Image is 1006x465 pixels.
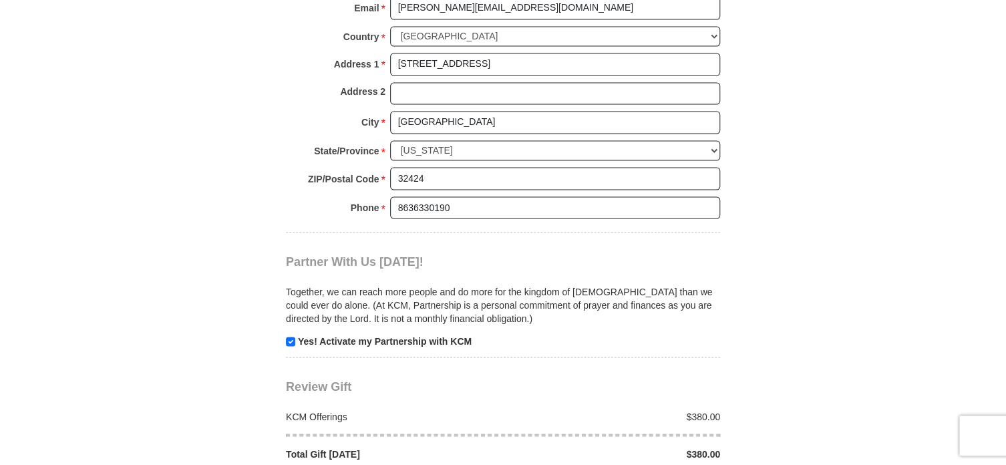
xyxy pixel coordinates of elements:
[343,27,379,46] strong: Country
[361,113,379,132] strong: City
[503,447,727,460] div: $380.00
[286,255,424,268] span: Partner With Us [DATE]!
[503,410,727,423] div: $380.00
[314,142,379,160] strong: State/Province
[286,379,351,393] span: Review Gift
[286,285,720,325] p: Together, we can reach more people and do more for the kingdom of [DEMOGRAPHIC_DATA] than we coul...
[334,55,379,73] strong: Address 1
[308,169,379,188] strong: ZIP/Postal Code
[279,410,504,423] div: KCM Offerings
[298,335,472,346] strong: Yes! Activate my Partnership with KCM
[340,82,385,101] strong: Address 2
[279,447,504,460] div: Total Gift [DATE]
[351,198,379,216] strong: Phone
